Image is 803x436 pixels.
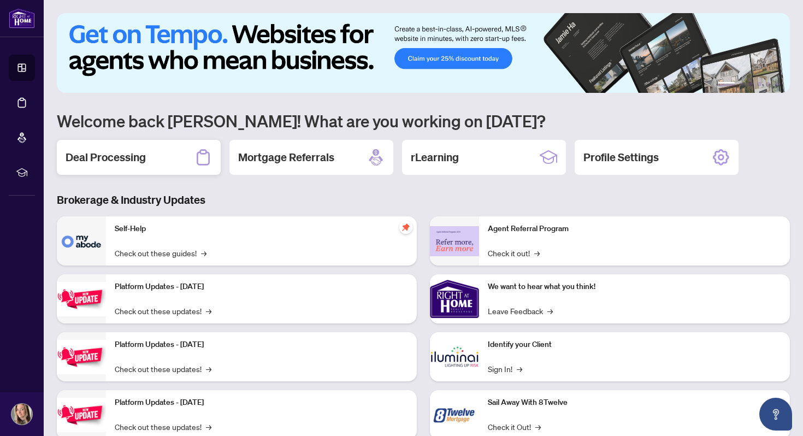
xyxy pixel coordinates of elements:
[517,363,522,375] span: →
[488,305,553,317] a: Leave Feedback→
[488,421,541,433] a: Check it Out!→
[430,226,479,256] img: Agent Referral Program
[759,398,792,431] button: Open asap
[718,82,735,86] button: 1
[740,82,744,86] button: 2
[57,192,790,208] h3: Brokerage & Industry Updates
[115,223,408,235] p: Self-Help
[115,421,211,433] a: Check out these updates!→
[399,221,412,234] span: pushpin
[57,398,106,432] img: Platform Updates - June 23, 2025
[115,247,206,259] a: Check out these guides!→
[57,216,106,266] img: Self-Help
[57,13,790,93] img: Slide 0
[238,150,334,165] h2: Mortgage Referrals
[201,247,206,259] span: →
[115,305,211,317] a: Check out these updates!→
[583,150,659,165] h2: Profile Settings
[206,305,211,317] span: →
[775,82,779,86] button: 6
[66,150,146,165] h2: Deal Processing
[11,404,32,425] img: Profile Icon
[430,332,479,381] img: Identify your Client
[206,421,211,433] span: →
[9,8,35,28] img: logo
[488,223,781,235] p: Agent Referral Program
[748,82,753,86] button: 3
[115,281,408,293] p: Platform Updates - [DATE]
[535,421,541,433] span: →
[430,274,479,323] img: We want to hear what you think!
[57,340,106,374] img: Platform Updates - July 8, 2025
[115,339,408,351] p: Platform Updates - [DATE]
[766,82,770,86] button: 5
[488,247,540,259] a: Check it out!→
[547,305,553,317] span: →
[206,363,211,375] span: →
[488,397,781,409] p: Sail Away With 8Twelve
[488,363,522,375] a: Sign In!→
[757,82,761,86] button: 4
[57,282,106,316] img: Platform Updates - July 21, 2025
[411,150,459,165] h2: rLearning
[534,247,540,259] span: →
[57,110,790,131] h1: Welcome back [PERSON_NAME]! What are you working on [DATE]?
[488,281,781,293] p: We want to hear what you think!
[488,339,781,351] p: Identify your Client
[115,363,211,375] a: Check out these updates!→
[115,397,408,409] p: Platform Updates - [DATE]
